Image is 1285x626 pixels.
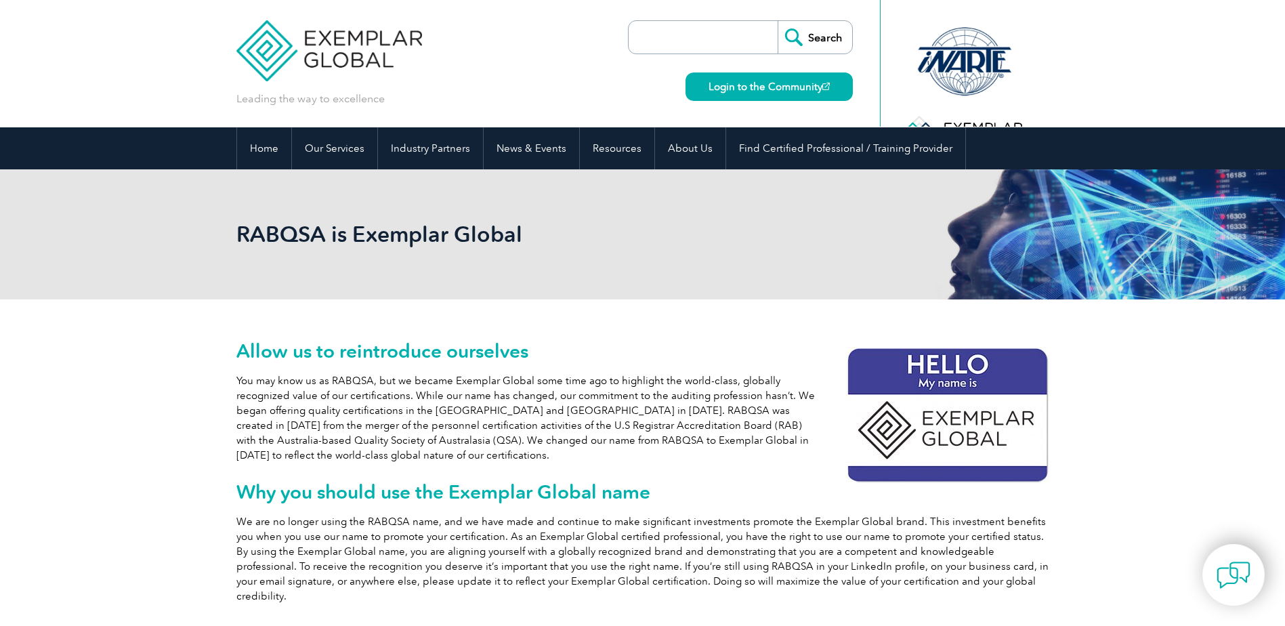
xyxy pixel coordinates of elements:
p: We are no longer using the RABQSA name, and we have made and continue to make significant investm... [236,514,1049,604]
img: contact-chat.png [1217,558,1250,592]
a: About Us [655,127,725,169]
a: Resources [580,127,654,169]
img: open_square.png [822,83,830,90]
p: You may know us as RABQSA, but we became Exemplar Global some time ago to highlight the world-cla... [236,373,1049,463]
p: Leading the way to excellence [236,91,385,106]
a: Login to the Community [686,72,853,101]
a: Home [237,127,291,169]
h2: Allow us to reintroduce ourselves [236,340,1049,362]
a: Our Services [292,127,377,169]
h2: RABQSA is Exemplar Global [236,224,805,245]
a: News & Events [484,127,579,169]
a: Find Certified Professional / Training Provider [726,127,965,169]
input: Search [778,21,852,54]
h2: Why you should use the Exemplar Global name [236,481,1049,503]
a: Industry Partners [378,127,483,169]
